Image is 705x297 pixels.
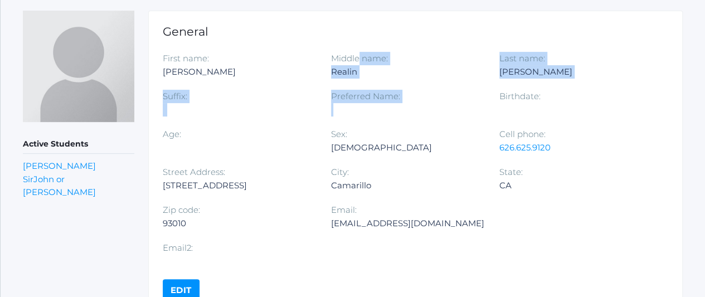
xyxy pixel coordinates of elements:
[163,179,314,192] div: [STREET_ADDRESS]
[163,217,314,230] div: 93010
[23,11,134,122] img: Christine Mohr
[163,65,314,79] div: [PERSON_NAME]
[23,174,96,198] a: SirJohn or [PERSON_NAME]
[23,135,134,154] h5: Active Students
[163,53,209,64] label: First name:
[331,91,400,101] label: Preferred Name:
[499,53,545,64] label: Last name:
[499,65,651,79] div: [PERSON_NAME]
[163,129,181,139] label: Age:
[331,129,347,139] label: Sex:
[331,167,349,177] label: City:
[23,160,96,171] a: [PERSON_NAME]
[163,205,200,215] label: Zip code:
[499,142,551,153] a: 626.625.9120
[163,91,187,101] label: Suffix:
[163,242,193,253] label: Email2:
[331,217,484,230] div: [EMAIL_ADDRESS][DOMAIN_NAME]
[331,141,483,154] div: [DEMOGRAPHIC_DATA]
[331,179,483,192] div: Camarillo
[499,91,541,101] label: Birthdate:
[331,53,388,64] label: Middle name:
[331,205,357,215] label: Email:
[499,179,651,192] div: CA
[163,167,225,177] label: Street Address:
[331,65,483,79] div: Realin
[499,167,523,177] label: State:
[163,25,668,38] h1: General
[499,129,546,139] label: Cell phone:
